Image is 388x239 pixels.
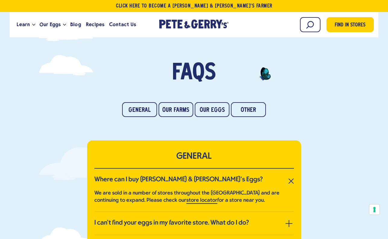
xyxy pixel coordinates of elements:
a: Learn [14,17,32,33]
a: Blog [68,17,83,33]
a: store locator [186,198,217,204]
h3: Where can I buy [PERSON_NAME] & [PERSON_NAME]’s Eggs? [94,176,263,184]
a: Find in Stores [326,17,374,32]
h3: I can’t find your eggs in my favorite store. What do I do? [94,219,249,227]
a: Our Eggs [37,17,63,33]
span: Learn [17,21,30,28]
a: Our Eggs [195,102,229,117]
p: We are sold in a number of stores throughout the [GEOGRAPHIC_DATA] and are continuing to expand. ... [94,190,294,204]
button: Open the dropdown menu for Learn [32,24,35,26]
span: Find in Stores [335,21,365,29]
button: Open the dropdown menu for Our Eggs [63,24,66,26]
span: Our Eggs [39,21,61,28]
span: FAQs [172,62,216,85]
span: Contact Us [109,21,136,28]
input: Search [300,17,320,32]
a: General [122,102,157,117]
a: Contact Us [107,17,138,33]
button: Your consent preferences for tracking technologies [369,204,380,215]
h2: GENERAL [94,151,294,162]
a: Recipes [84,17,107,33]
a: Other [231,102,266,117]
span: Recipes [86,21,104,28]
a: Our Farms [159,102,193,117]
span: Blog [70,21,81,28]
